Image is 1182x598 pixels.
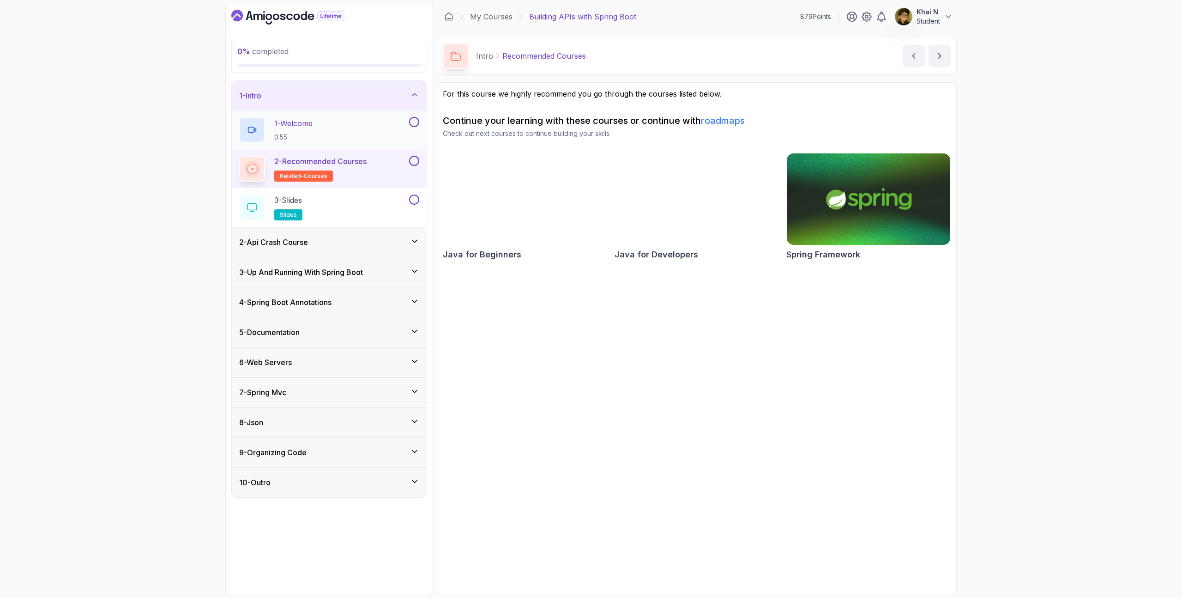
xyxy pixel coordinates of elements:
button: 6-Web Servers [232,348,427,377]
p: Recommended Courses [502,50,586,61]
button: 9-Organizing Code [232,438,427,467]
button: 4-Spring Boot Annotations [232,287,427,317]
h2: Java for Beginners [443,248,521,261]
button: 1-Welcome0:55 [239,117,419,143]
p: Intro [476,50,493,61]
button: 8-Json [232,408,427,437]
p: Check out next courses to continue building your skills. [443,129,951,138]
p: Student [917,17,940,26]
p: 879 Points [800,12,831,21]
h3: 9 - Organizing Code [239,447,307,458]
button: previous content [903,45,925,67]
h2: Spring Framework [786,248,860,261]
button: next content [929,45,951,67]
a: Dashboard [444,12,453,21]
h3: 1 - Intro [239,90,261,101]
button: user profile imageKhai NStudent [894,7,953,26]
img: Java for Beginners card [443,153,607,245]
a: roadmaps [701,115,745,126]
button: 1-Intro [232,81,427,110]
h2: Java for Developers [615,248,698,261]
p: Building APIs with Spring Boot [529,11,636,22]
button: 2-Recommended Coursesrelated-courses [239,156,419,182]
p: 3 - Slides [274,195,302,206]
h3: 5 - Documentation [239,327,300,338]
button: 5-Documentation [232,317,427,347]
a: Java for Developers cardJava for Developers [615,153,779,261]
button: 10-Outro [232,468,427,497]
button: 7-Spring Mvc [232,378,427,407]
h3: 3 - Up And Running With Spring Boot [239,267,363,278]
button: 2-Api Crash Course [232,227,427,257]
h3: 8 - Json [239,417,263,428]
span: completed [237,47,289,56]
h3: 4 - Spring Boot Annotations [239,297,332,308]
span: slides [280,211,297,219]
img: Java for Developers card [615,153,778,245]
p: 0:55 [274,133,313,142]
p: Khai N [917,7,940,17]
h3: 7 - Spring Mvc [239,387,286,398]
button: 3-Up And Running With Spring Boot [232,257,427,287]
h3: 10 - Outro [239,477,271,488]
button: 3-Slidesslides [239,195,419,220]
span: related-courses [280,172,327,180]
a: Spring Framework cardSpring Framework [786,153,951,261]
img: user profile image [895,8,912,25]
p: 1 - Welcome [274,118,313,129]
h3: 6 - Web Servers [239,357,292,368]
img: Spring Framework card [787,153,950,245]
h3: 2 - Api Crash Course [239,237,308,248]
p: 2 - Recommended Courses [274,156,367,167]
a: My Courses [470,11,513,22]
p: For this course we highly recommend you go through the courses listed below. [443,88,951,99]
h2: Continue your learning with these courses or continue with [443,114,951,127]
a: Dashboard [231,10,366,24]
span: 0 % [237,47,250,56]
a: Java for Beginners cardJava for Beginners [443,153,607,261]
